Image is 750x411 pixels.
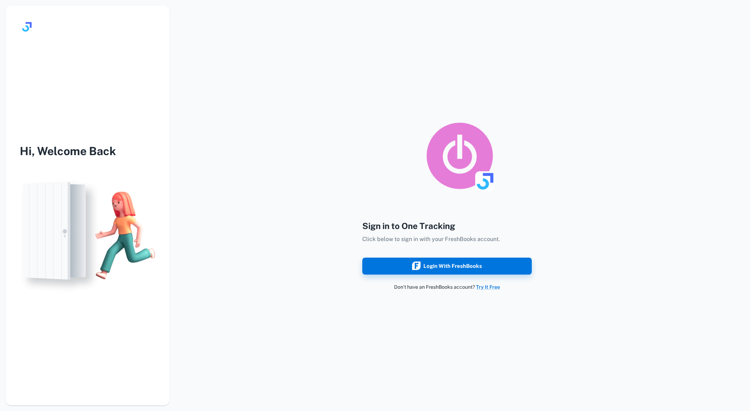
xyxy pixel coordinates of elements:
[6,174,169,297] img: login
[412,262,482,271] div: Login with FreshBooks
[20,20,34,34] img: logo.svg
[362,219,532,232] h4: Sign in to One Tracking
[362,235,532,243] p: Click below to sign in with your FreshBooks account.
[6,143,169,160] h3: Hi, Welcome Back
[362,258,532,275] button: Login with FreshBooks
[424,121,495,191] img: logo_toggl_syncing_app.png
[362,283,532,291] p: Don’t have an FreshBooks account?
[476,284,500,290] a: Try It Free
